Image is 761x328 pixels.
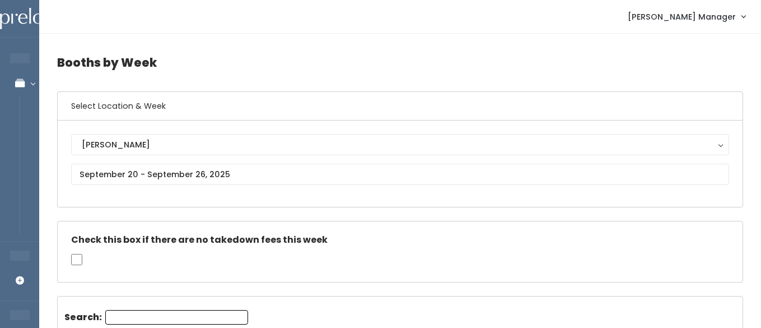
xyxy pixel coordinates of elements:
[58,92,743,121] h6: Select Location & Week
[57,47,743,78] h4: Booths by Week
[71,164,729,185] input: September 20 - September 26, 2025
[71,134,729,155] button: [PERSON_NAME]
[71,235,729,245] h5: Check this box if there are no takedown fees this week
[82,138,718,151] div: [PERSON_NAME]
[105,310,248,325] input: Search:
[617,4,757,29] a: [PERSON_NAME] Manager
[64,310,248,325] label: Search:
[628,11,736,23] span: [PERSON_NAME] Manager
